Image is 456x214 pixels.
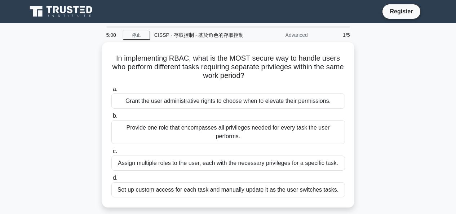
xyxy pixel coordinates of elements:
div: 1/5 [312,28,354,42]
div: Set up custom access for each task and manually update it as the user switches tasks. [111,182,345,197]
a: Register [385,7,417,16]
span: c. [113,148,117,154]
a: 停止 [123,31,150,40]
font: CISSP - 存取控制 - 基於角色的存取控制 [154,32,244,38]
font: 停止 [132,33,141,38]
font: 5:00 [106,32,116,38]
div: Grant the user administrative rights to choose when to elevate their permissions. [111,93,345,109]
div: Assign multiple roles to the user, each with the necessary privileges for a specific task. [111,156,345,171]
span: d. [113,175,118,181]
span: b. [113,113,118,119]
span: a. [113,86,118,92]
div: Advanced [249,28,312,42]
div: Provide one role that encompasses all privileges needed for every task the user performs. [111,120,345,144]
h5: In implementing RBAC, what is the MOST secure way to handle users who perform different tasks req... [111,54,346,80]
